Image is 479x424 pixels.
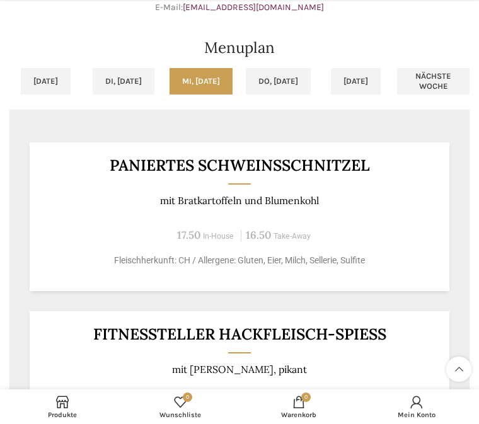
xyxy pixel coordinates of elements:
[45,158,434,173] h3: Paniertes Schweinsschnitzel
[203,232,234,241] span: In-House
[301,392,311,402] span: 0
[246,68,311,95] a: Do, [DATE]
[45,364,434,375] p: mit [PERSON_NAME], pikant
[45,254,434,267] p: Fleischherkunft: CH / Allergene: Gluten, Eier, Milch, Sellerie, Sulfite
[9,411,115,419] span: Produkte
[183,2,324,13] a: [EMAIL_ADDRESS][DOMAIN_NAME]
[45,195,434,207] p: mit Bratkartoffeln und Blumenkohl
[239,392,358,421] a: 0 Warenkorb
[331,68,381,95] a: [DATE]
[246,411,352,419] span: Warenkorb
[93,68,154,95] a: Di, [DATE]
[122,392,240,421] div: Meine Wunschliste
[364,411,470,419] span: Mein Konto
[177,228,200,242] span: 17.50
[170,68,233,95] a: Mi, [DATE]
[128,411,234,419] span: Wunschliste
[246,228,271,242] span: 16.50
[274,232,311,241] span: Take-Away
[9,40,470,55] h2: Menuplan
[45,326,434,342] h3: Fitnessteller Hackfleisch-Spiess
[3,392,122,421] a: Produkte
[183,392,192,402] span: 0
[446,357,471,382] a: Scroll to top button
[21,68,71,95] a: [DATE]
[239,392,358,421] div: My cart
[397,68,470,95] a: Nächste Woche
[358,392,476,421] a: Mein Konto
[122,392,240,421] a: 0 Wunschliste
